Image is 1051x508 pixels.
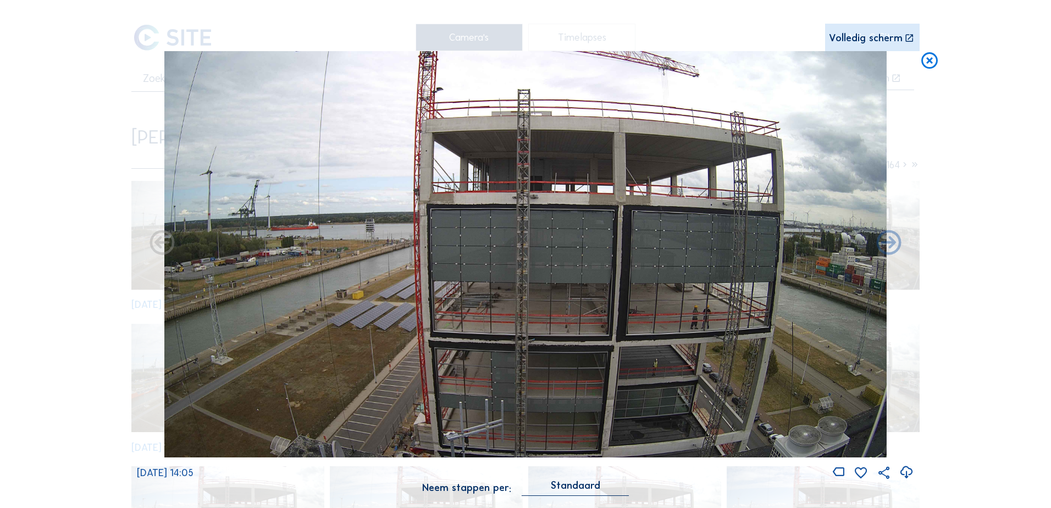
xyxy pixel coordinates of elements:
[137,467,193,479] span: [DATE] 14:05
[551,481,600,490] div: Standaard
[147,229,177,258] i: Forward
[874,229,904,258] i: Back
[164,51,887,457] img: Image
[522,481,629,495] div: Standaard
[829,33,903,43] div: Volledig scherm
[422,483,511,493] div: Neem stappen per:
